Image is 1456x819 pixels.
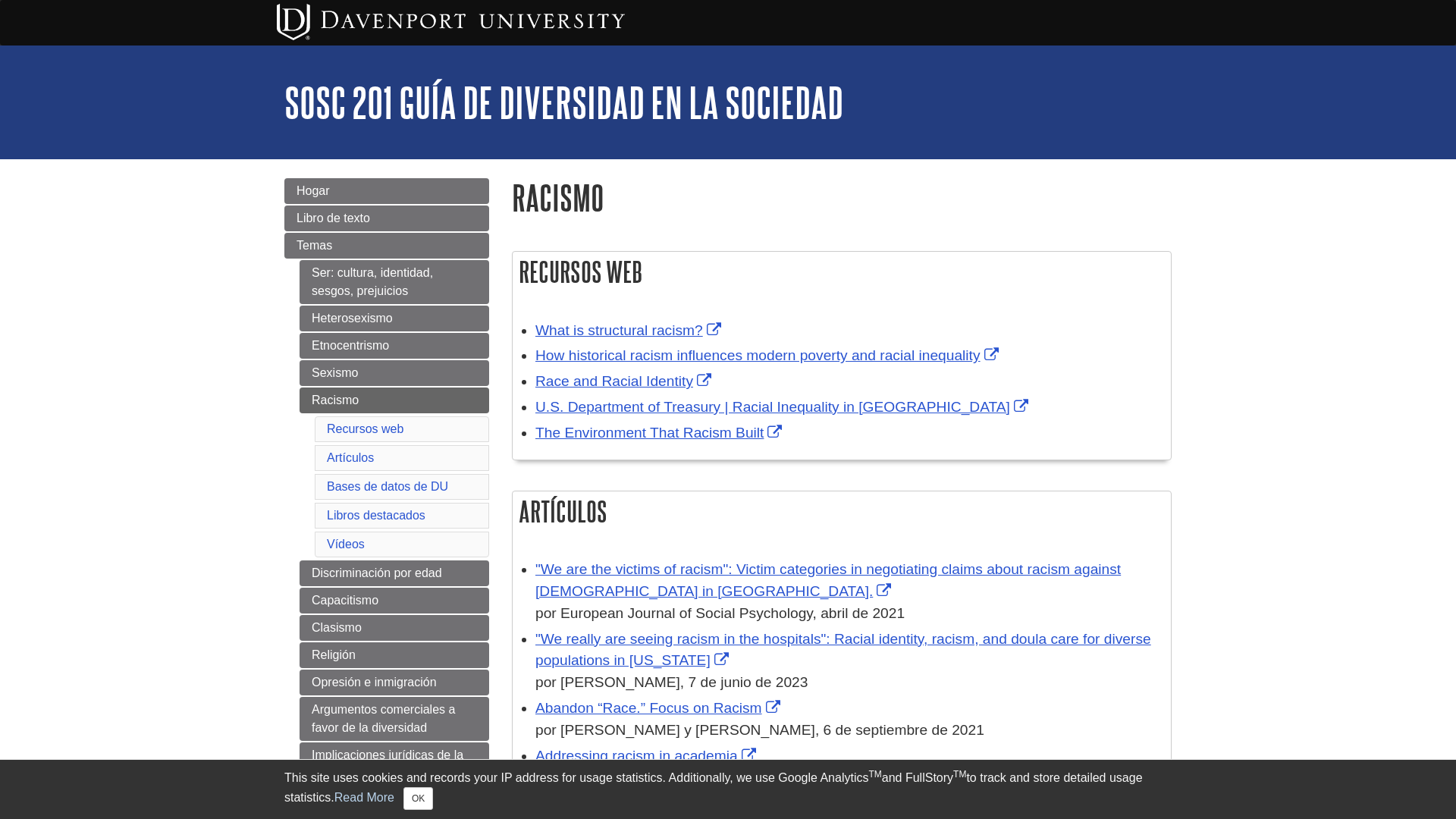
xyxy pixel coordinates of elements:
a: Opresión e inmigración [300,670,489,695]
a: Ser: cultura, identidad, sesgos, prejuicios [300,260,489,304]
a: Link opens in new window [535,399,1032,415]
a: Link opens in new window [535,322,725,338]
a: Link opens in new window [535,748,760,764]
a: Read More [334,791,394,804]
a: Recursos web [327,422,403,435]
sup: TM [953,769,966,780]
a: Temas [284,233,489,259]
a: Link opens in new window [535,631,1151,669]
a: Capacitismo [300,588,489,613]
span: Hogar [297,184,330,197]
a: Discriminación por edad [300,560,489,586]
a: Bases de datos de DU [327,480,448,493]
a: Implicaciones jurídicas de la discriminación [300,742,489,786]
img: Davenport University [277,4,625,40]
a: Libro de texto [284,206,489,231]
h1: Racismo [512,178,1172,217]
a: Libros destacados [327,509,425,522]
a: Hogar [284,178,489,204]
a: Link opens in new window [535,561,1121,599]
a: Link opens in new window [535,425,786,441]
a: Religión [300,642,489,668]
h2: Artículos [513,491,1171,532]
a: Racismo [300,388,489,413]
a: Vídeos [327,538,365,551]
a: Clasismo [300,615,489,641]
div: por [PERSON_NAME] y [PERSON_NAME], 6 de septiembre de 2021 [535,720,1163,742]
a: Link opens in new window [535,347,1003,363]
button: Close [403,787,433,810]
h2: Recursos web [513,252,1171,292]
sup: TM [868,769,881,780]
a: Link opens in new window [535,373,715,389]
span: Libro de texto [297,212,370,224]
a: Artículos [327,451,374,464]
a: Sexismo [300,360,489,386]
a: Link opens in new window [535,700,784,716]
div: This site uses cookies and records your IP address for usage statistics. Additionally, we use Goo... [284,769,1172,810]
a: SOSC 201 Guía de Diversidad en la Sociedad [284,79,843,126]
span: Temas [297,239,332,252]
a: Etnocentrismo [300,333,489,359]
a: Argumentos comerciales a favor de la diversidad [300,697,489,741]
div: por European Journal of Social Psychology, abril de 2021 [535,603,1163,625]
a: Heterosexismo [300,306,489,331]
div: por [PERSON_NAME], 7 de junio de 2023 [535,672,1163,694]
